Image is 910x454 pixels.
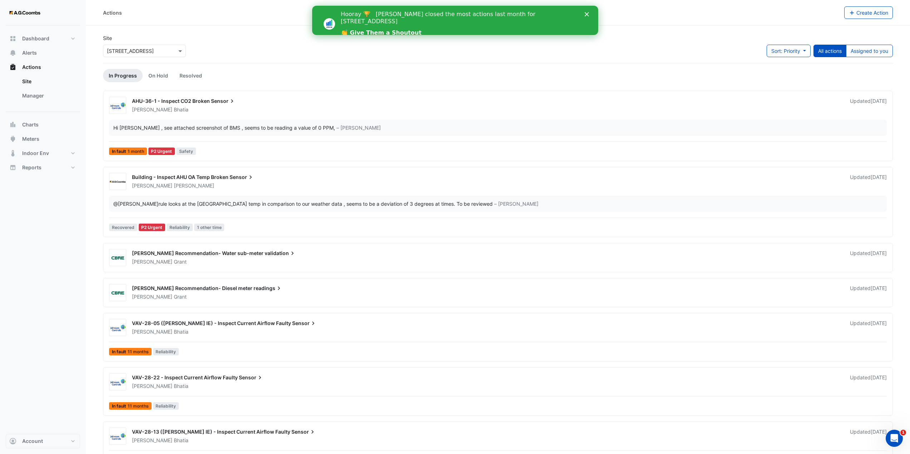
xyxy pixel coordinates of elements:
[109,224,137,231] span: Recovered
[132,174,228,180] span: Building - Inspect AHU OA Temp Broken
[871,320,887,326] span: Tue 08-Apr-2025 21:55 AEST
[128,404,149,408] span: 11 months
[174,106,188,113] span: Bhatia
[113,200,493,208] div: rule looks at the [GEOGRAPHIC_DATA] temp in comparison to our weather data , seems to be a deviat...
[291,428,316,435] span: Sensor
[6,434,80,448] button: Account
[148,148,175,155] div: P2 Urgent
[132,98,210,104] span: AHU-36-1 - Inspect CO2 Broken
[22,49,37,56] span: Alerts
[109,289,126,296] img: CBRE Charter Hall
[16,89,80,103] a: Manager
[850,374,887,390] div: Updated
[132,285,252,291] span: [PERSON_NAME] Recommendation- Diesel meter
[871,374,887,380] span: Tue 08-Apr-2025 21:55 AEST
[128,149,144,154] span: 1 month
[132,106,172,113] span: [PERSON_NAME]
[265,250,296,257] span: validation
[109,348,152,355] span: In fault
[109,433,126,440] img: Johnson Controls
[871,429,887,435] span: Tue 08-Apr-2025 21:55 AEST
[29,24,109,31] a: 👏 Give Them a Shoutout
[109,148,147,155] span: In fault
[109,102,126,109] img: Johnson Controls
[6,74,80,106] div: Actions
[9,49,16,56] app-icon: Alerts
[22,164,41,171] span: Reports
[886,430,903,447] iframe: Intercom live chat
[22,150,49,157] span: Indoor Env
[900,430,906,435] span: 1
[336,124,381,131] span: – [PERSON_NAME]
[128,350,149,354] span: 11 months
[9,150,16,157] app-icon: Indoor Env
[6,160,80,175] button: Reports
[292,320,317,327] span: Sensor
[174,328,188,335] span: Bhatia
[850,285,887,300] div: Updated
[194,224,225,231] span: 1 other time
[856,10,888,16] span: Create Action
[6,132,80,146] button: Meters
[143,69,174,82] a: On Hold
[132,183,172,189] span: [PERSON_NAME]
[813,45,846,57] button: All actions
[16,74,80,89] a: Site
[6,118,80,132] button: Charts
[109,379,126,386] img: Johnson Controls
[167,224,193,231] span: Reliability
[239,374,264,381] span: Sensor
[22,64,41,71] span: Actions
[174,383,188,390] span: Bhatia
[850,174,887,189] div: Updated
[109,324,126,331] img: Johnson Controls
[132,437,172,443] span: [PERSON_NAME]
[103,69,143,82] a: In Progress
[211,98,236,105] span: Sensor
[103,9,122,16] div: Actions
[153,402,179,410] span: Reliability
[176,148,196,155] span: Safety
[6,46,80,60] button: Alerts
[230,174,254,181] span: Sensor
[850,250,887,265] div: Updated
[9,35,16,42] app-icon: Dashboard
[132,374,238,380] span: VAV-28-22 - Inspect Current Airflow Faulty
[132,259,172,265] span: [PERSON_NAME]
[22,35,49,42] span: Dashboard
[254,285,282,292] span: readings
[22,438,43,445] span: Account
[871,285,887,291] span: Wed 04-Jun-2025 13:59 AEST
[109,402,152,410] span: In fault
[113,201,158,207] span: bsadler@agcoombs.com.au [AG Coombs]
[132,320,291,326] span: VAV-28-05 ([PERSON_NAME] IE) - Inspect Current Airflow Faulty
[272,6,280,11] div: Close
[109,178,126,185] img: AG Coombs
[312,6,598,35] iframe: Intercom live chat banner
[850,428,887,444] div: Updated
[767,45,811,57] button: Sort: Priority
[9,64,16,71] app-icon: Actions
[771,48,800,54] span: Sort: Priority
[103,34,112,42] label: Site
[174,437,188,444] span: Bhatia
[494,200,538,208] span: – [PERSON_NAME]
[139,224,166,231] div: P2 Urgent
[850,320,887,335] div: Updated
[850,98,887,113] div: Updated
[6,146,80,160] button: Indoor Env
[9,135,16,143] app-icon: Meters
[22,121,39,128] span: Charts
[9,121,16,128] app-icon: Charts
[153,348,179,355] span: Reliability
[9,6,41,20] img: Company Logo
[109,254,126,261] img: CBRE Charter Hall
[132,294,172,300] span: [PERSON_NAME]
[871,250,887,256] span: Wed 04-Jun-2025 14:01 AEST
[9,164,16,171] app-icon: Reports
[871,98,887,104] span: Tue 12-Aug-2025 14:26 AEST
[844,6,893,19] button: Create Action
[22,135,39,143] span: Meters
[132,329,172,335] span: [PERSON_NAME]
[174,258,187,265] span: Grant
